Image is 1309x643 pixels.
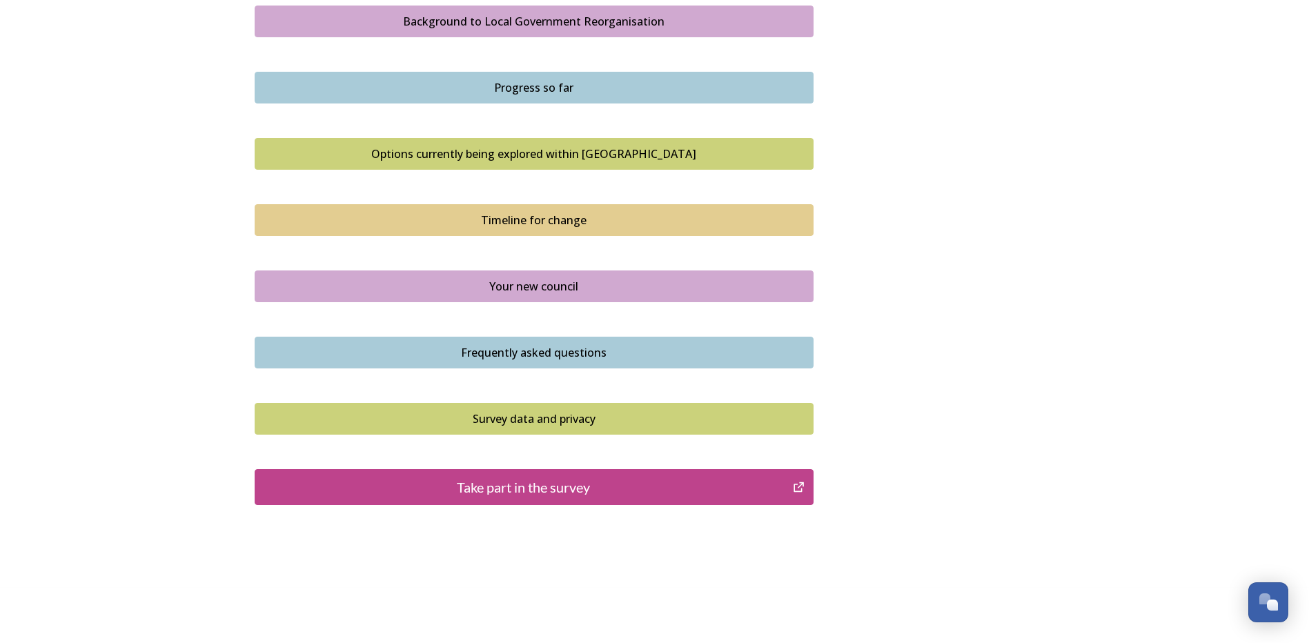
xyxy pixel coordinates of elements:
[262,13,806,30] div: Background to Local Government Reorganisation
[255,204,814,236] button: Timeline for change
[262,278,806,295] div: Your new council
[262,410,806,427] div: Survey data and privacy
[262,146,806,162] div: Options currently being explored within [GEOGRAPHIC_DATA]
[255,403,814,435] button: Survey data and privacy
[255,6,814,37] button: Background to Local Government Reorganisation
[255,72,814,103] button: Progress so far
[262,79,806,96] div: Progress so far
[262,477,786,497] div: Take part in the survey
[255,138,814,170] button: Options currently being explored within West Sussex
[1248,582,1288,622] button: Open Chat
[255,337,814,368] button: Frequently asked questions
[262,212,806,228] div: Timeline for change
[255,270,814,302] button: Your new council
[262,344,806,361] div: Frequently asked questions
[255,469,814,505] button: Take part in the survey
